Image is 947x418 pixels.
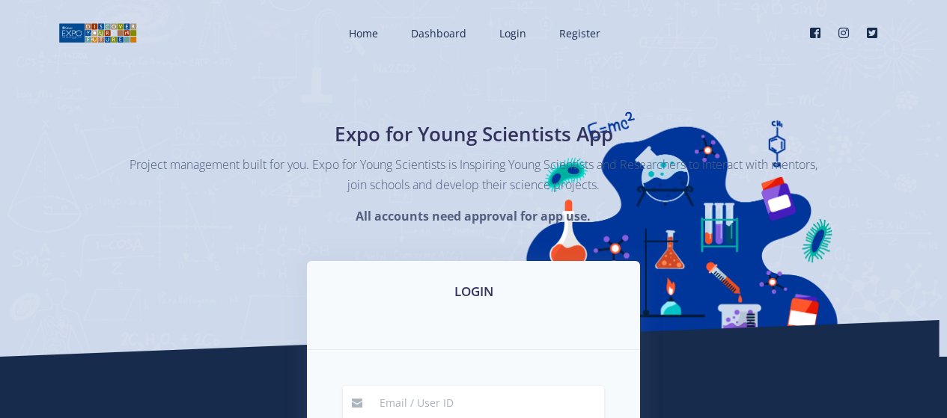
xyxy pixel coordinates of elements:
a: Login [484,13,538,53]
img: logo01.png [58,22,137,44]
h1: Expo for Young Scientists App [201,120,747,149]
a: Register [544,13,612,53]
p: Project management built for you. Expo for Young Scientists is Inspiring Young Scientists and Res... [130,155,818,195]
span: Home [349,26,378,40]
a: Dashboard [396,13,478,53]
span: Login [499,26,526,40]
a: Home [334,13,390,53]
h3: LOGIN [325,282,622,301]
span: Register [559,26,600,40]
strong: All accounts need approval for app use. [356,208,591,224]
span: Dashboard [411,26,466,40]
